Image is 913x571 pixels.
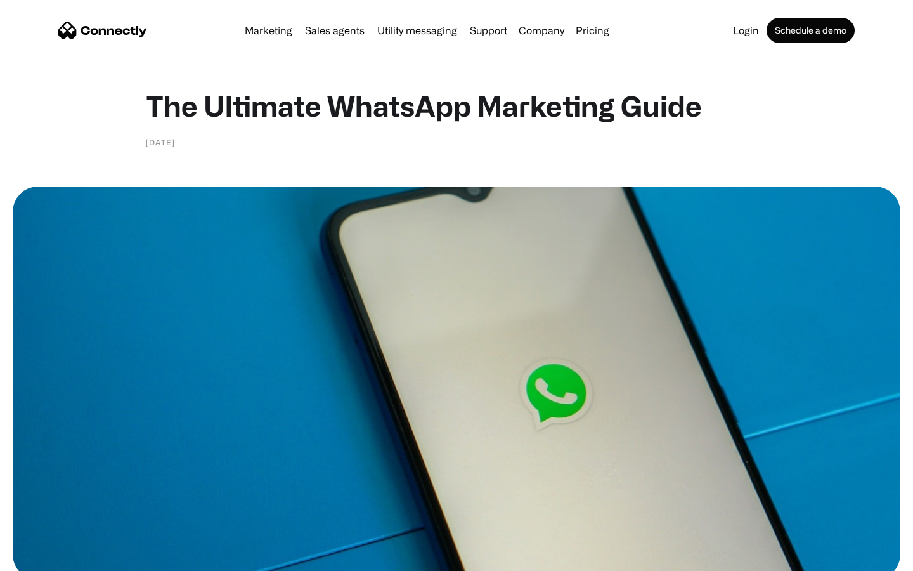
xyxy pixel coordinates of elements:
[465,25,512,36] a: Support
[519,22,564,39] div: Company
[58,21,147,40] a: home
[240,25,297,36] a: Marketing
[146,136,175,148] div: [DATE]
[728,25,764,36] a: Login
[372,25,462,36] a: Utility messaging
[571,25,614,36] a: Pricing
[767,18,855,43] a: Schedule a demo
[25,549,76,567] ul: Language list
[13,549,76,567] aside: Language selected: English
[300,25,370,36] a: Sales agents
[515,22,568,39] div: Company
[146,89,767,123] h1: The Ultimate WhatsApp Marketing Guide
